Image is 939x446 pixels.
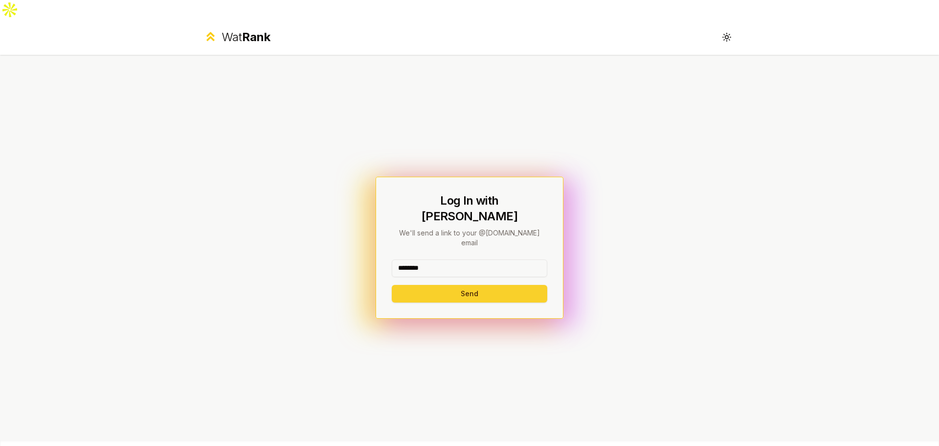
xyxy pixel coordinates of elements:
[203,29,270,45] a: WatRank
[222,29,270,45] div: Wat
[392,285,547,303] button: Send
[392,228,547,248] p: We'll send a link to your @[DOMAIN_NAME] email
[242,30,270,44] span: Rank
[392,193,547,224] h1: Log In with [PERSON_NAME]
